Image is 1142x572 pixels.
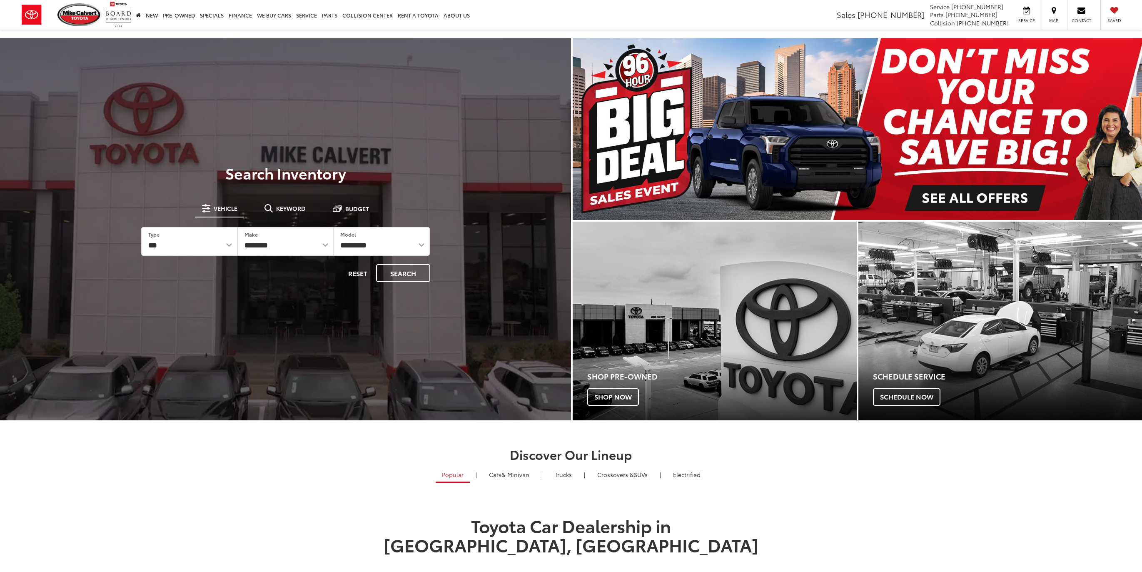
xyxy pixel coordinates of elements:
a: Popular [436,467,470,483]
li: | [539,470,545,479]
span: Vehicle [214,205,237,211]
h4: Shop Pre-Owned [587,372,857,381]
span: Schedule Now [873,388,940,406]
span: Sales [837,9,855,20]
a: Electrified [667,467,707,482]
span: Saved [1105,17,1123,23]
div: Toyota [573,222,857,420]
span: [PHONE_NUMBER] [945,10,997,19]
h2: Discover Our Lineup [277,447,865,461]
span: [PHONE_NUMBER] [858,9,924,20]
span: Collision [930,19,955,27]
span: Map [1045,17,1063,23]
span: Contact [1072,17,1091,23]
span: Parts [930,10,944,19]
li: | [582,470,587,479]
span: [PHONE_NUMBER] [951,2,1003,11]
h3: Search Inventory [35,165,536,181]
span: Service [1017,17,1036,23]
button: Reset [341,264,374,282]
span: Budget [345,206,369,212]
li: | [474,470,479,479]
li: | [658,470,663,479]
a: SUVs [591,467,654,482]
label: Type [148,231,160,238]
img: Big Deal Sales Event [573,38,1142,220]
span: Service [930,2,950,11]
a: Trucks [549,467,578,482]
span: [PHONE_NUMBER] [957,19,1009,27]
div: carousel slide number 1 of 1 [573,38,1142,220]
span: Crossovers & [597,470,634,479]
label: Make [244,231,258,238]
span: Shop Now [587,388,639,406]
img: Mike Calvert Toyota [57,3,102,26]
span: Keyword [276,205,306,211]
section: Carousel section with vehicle pictures - may contain disclaimers. [573,38,1142,220]
span: & Minivan [501,470,529,479]
a: Shop Pre-Owned Shop Now [573,222,857,420]
a: Cars [483,467,536,482]
button: Search [376,264,430,282]
label: Model [340,231,356,238]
